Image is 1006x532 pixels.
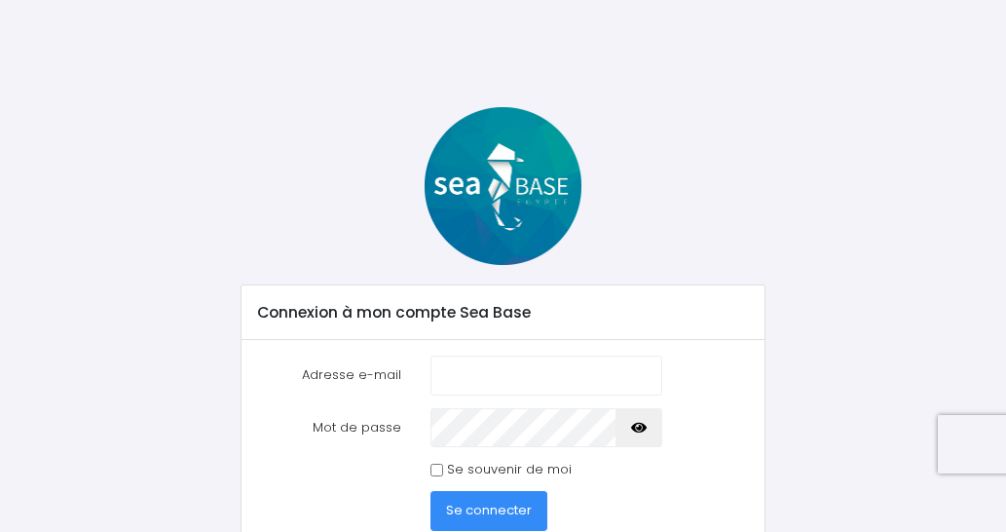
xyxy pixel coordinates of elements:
button: Se connecter [430,491,547,530]
div: Connexion à mon compte Sea Base [242,285,764,340]
label: Mot de passe [242,408,416,447]
span: Se connecter [446,501,532,519]
label: Se souvenir de moi [447,460,572,479]
label: Adresse e-mail [242,356,416,395]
